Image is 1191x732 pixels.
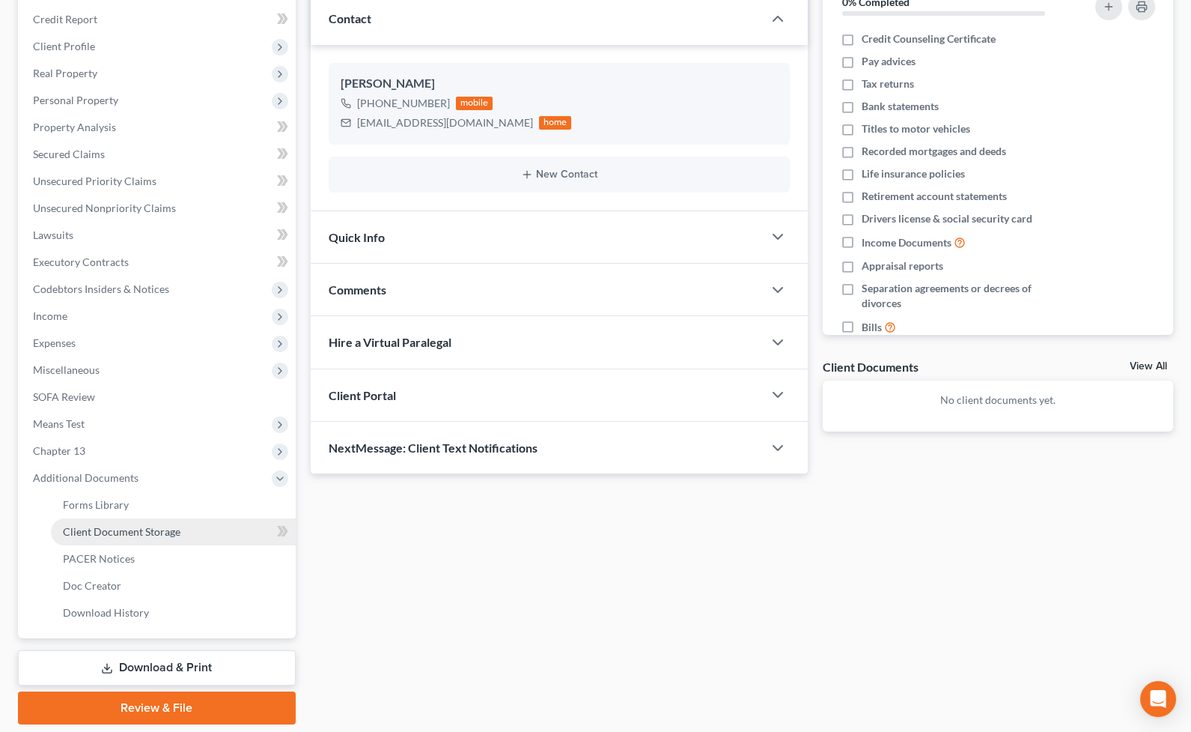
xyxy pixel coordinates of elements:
[1140,681,1176,717] div: Open Intercom Messenger
[357,115,533,130] div: [EMAIL_ADDRESS][DOMAIN_NAME]
[51,518,296,545] a: Client Document Storage
[51,491,296,518] a: Forms Library
[21,6,296,33] a: Credit Report
[456,97,493,110] div: mobile
[862,121,970,136] span: Titles to motor vehicles
[329,11,371,25] span: Contact
[862,189,1007,204] span: Retirement account statements
[18,650,296,686] a: Download & Print
[21,195,296,222] a: Unsecured Nonpriority Claims
[341,75,778,93] div: [PERSON_NAME]
[21,249,296,276] a: Executory Contracts
[33,13,97,25] span: Credit Report
[63,552,135,565] span: PACER Notices
[341,169,778,181] button: New Contact
[835,393,1161,408] p: No client documents yet.
[21,222,296,249] a: Lawsuits
[862,76,914,91] span: Tax returns
[862,320,882,335] span: Bills
[21,114,296,141] a: Property Analysis
[33,309,67,322] span: Income
[862,235,951,250] span: Income Documents
[63,498,129,511] span: Forms Library
[862,31,996,46] span: Credit Counseling Certificate
[63,579,121,592] span: Doc Creator
[18,692,296,725] a: Review & File
[823,359,919,375] div: Client Documents
[33,282,169,295] span: Codebtors Insiders & Notices
[862,281,1073,311] span: Separation agreements or decrees of divorces
[51,599,296,626] a: Download History
[862,258,943,273] span: Appraisal reports
[329,282,386,297] span: Comments
[33,336,76,349] span: Expenses
[33,40,95,52] span: Client Profile
[33,67,97,79] span: Real Property
[862,166,965,181] span: Life insurance policies
[21,168,296,195] a: Unsecured Priority Claims
[329,441,537,455] span: NextMessage: Client Text Notifications
[33,148,105,160] span: Secured Claims
[51,572,296,599] a: Doc Creator
[21,384,296,411] a: SOFA Review
[539,116,572,130] div: home
[51,545,296,572] a: PACER Notices
[329,335,451,349] span: Hire a Virtual Paralegal
[63,606,149,619] span: Download History
[329,230,385,244] span: Quick Info
[33,229,73,241] span: Lawsuits
[21,141,296,168] a: Secured Claims
[357,96,450,111] div: [PHONE_NUMBER]
[329,388,396,402] span: Client Portal
[33,94,118,106] span: Personal Property
[33,202,176,214] span: Unsecured Nonpriority Claims
[33,175,156,187] span: Unsecured Priority Claims
[63,525,180,538] span: Client Document Storage
[33,121,116,133] span: Property Analysis
[33,444,85,457] span: Chapter 13
[33,363,100,376] span: Miscellaneous
[862,99,939,114] span: Bank statements
[862,144,1006,159] span: Recorded mortgages and deeds
[33,255,129,268] span: Executory Contracts
[33,471,138,484] span: Additional Documents
[33,417,85,430] span: Means Test
[862,54,916,69] span: Pay advices
[1130,361,1167,372] a: View All
[862,211,1032,226] span: Drivers license & social security card
[33,390,95,403] span: SOFA Review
